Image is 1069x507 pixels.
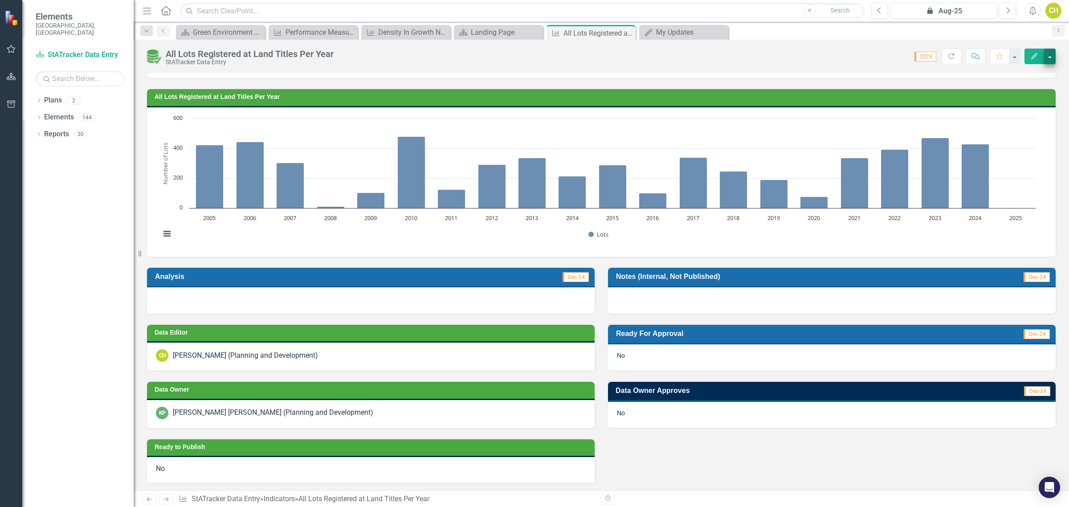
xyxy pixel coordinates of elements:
[180,3,865,19] input: Search ClearPoint...
[563,272,589,282] span: Dec-24
[363,27,448,38] a: Density In Growth Neighbourhoods
[161,142,169,184] text: Number of Lots
[203,214,216,222] text: 2005
[841,158,869,208] path: 2021, 337. Lots.
[639,193,667,208] path: 2016, 101. Lots.
[1039,477,1060,498] div: Open Intercom Messenger
[166,49,334,59] div: All Lots Registered at Land Titles Per Year
[641,27,726,38] a: My Updates
[44,112,74,123] a: Elements
[894,6,994,16] div: Aug-25
[720,171,747,208] path: 2018, 247. Lots.
[1024,272,1050,282] span: Dec-24
[616,386,934,395] h3: Data Owner Approves
[324,214,337,222] text: 2008
[929,214,941,222] text: 2023
[196,145,224,208] path: 2005, 421. Lots.
[656,27,726,38] div: My Updates
[445,214,457,222] text: 2011
[66,97,81,104] div: 2
[156,464,165,473] span: No
[526,214,538,222] text: 2013
[914,52,936,61] span: 2024
[438,189,465,208] path: 2011, 124. Lots.
[969,214,982,222] text: 2024
[44,95,62,106] a: Plans
[155,386,590,393] h3: Data Owner
[179,494,595,504] div: » »
[156,114,1047,248] div: Chart. Highcharts interactive chart.
[317,206,345,208] path: 2008, 10. Lots.
[173,114,183,122] text: 600
[888,214,901,222] text: 2022
[808,214,820,222] text: 2020
[890,3,997,19] button: Aug-25
[237,142,264,208] path: 2006, 444. Lots.
[156,349,168,362] div: CH
[1024,386,1050,396] span: Dec-24
[767,214,780,222] text: 2019
[378,27,448,38] div: Density In Growth Neighbourhoods
[244,214,256,222] text: 2006
[1024,329,1050,339] span: Dec-24
[155,329,590,336] h3: Data Editor
[566,214,579,222] text: 2014
[156,114,1040,248] svg: Interactive chart
[36,71,125,86] input: Search Below...
[36,22,125,37] small: [GEOGRAPHIC_DATA], [GEOGRAPHIC_DATA]
[559,176,586,208] path: 2014, 212. Lots.
[277,163,304,208] path: 2007, 303. Lots.
[1045,3,1061,19] button: CH
[78,114,96,121] div: 144
[478,164,506,208] path: 2012, 290. Lots.
[284,214,296,222] text: 2007
[599,165,627,208] path: 2015, 288. Lots.
[36,50,125,60] a: StATracker Data Entry
[617,352,625,359] span: No
[922,138,949,208] path: 2023, 470. Lots.
[193,27,263,38] div: Green Environment Landing Page
[156,407,168,419] div: KP
[760,180,788,208] path: 2019, 189. Lots.
[471,27,541,38] div: Landing Page
[166,59,334,65] div: StATracker Data Entry
[456,27,541,38] a: Landing Page
[800,196,828,208] path: 2020, 76. Lots.
[264,495,295,503] a: Indicators
[155,272,381,281] h3: Analysis
[271,27,355,38] a: Performance Measures
[192,495,260,503] a: StATracker Data Entry
[831,7,850,14] span: Search
[486,214,498,222] text: 2012
[818,4,862,17] button: Search
[161,228,173,240] button: View chart menu, Chart
[617,409,625,417] span: No
[173,351,318,361] div: [PERSON_NAME] (Planning and Development)
[680,157,707,208] path: 2017, 339. Lots.
[398,136,425,208] path: 2010, 480. Lots.
[173,143,183,151] text: 400
[588,230,608,238] button: Show Lots
[155,94,1051,100] h3: All Lots Registered at Land Titles Per Year
[147,49,161,64] img: Data Entered
[881,149,909,208] path: 2022, 393. Lots.
[727,214,739,222] text: 2018
[173,408,373,418] div: [PERSON_NAME] [PERSON_NAME] (Planning and Development)
[357,192,385,208] path: 2009, 104. Lots.
[405,214,417,222] text: 2010
[155,444,590,450] h3: Ready to Publish
[687,214,699,222] text: 2017
[1009,214,1022,222] text: 2025
[286,27,355,38] div: Performance Measures
[518,158,546,208] path: 2013, 335. Lots.
[364,214,377,222] text: 2009
[73,131,88,138] div: 30
[36,11,125,22] span: Elements
[606,214,619,222] text: 2015
[173,173,183,181] text: 200
[563,28,633,39] div: All Lots Registered at Land Titles Per Year
[4,10,20,26] img: ClearPoint Strategy
[180,203,183,211] text: 0
[646,214,659,222] text: 2016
